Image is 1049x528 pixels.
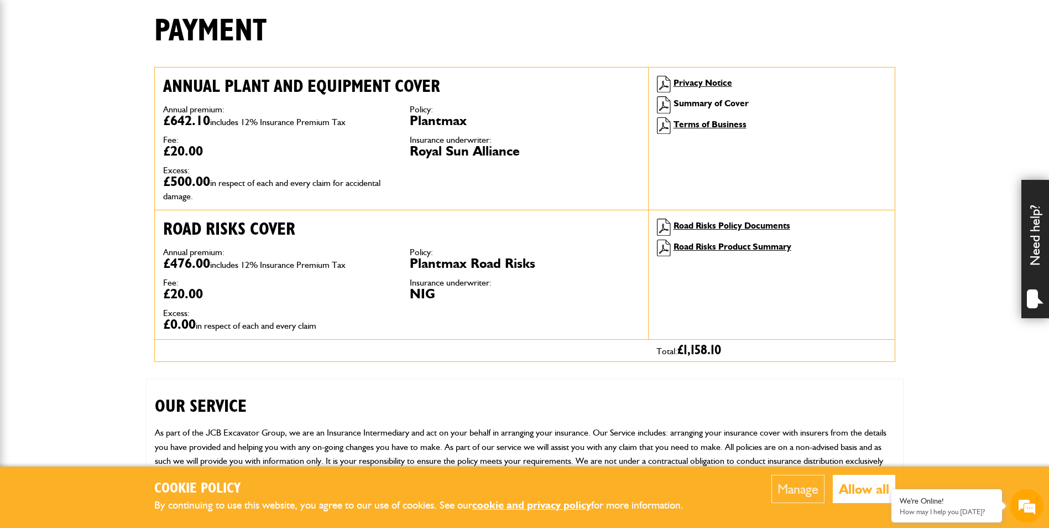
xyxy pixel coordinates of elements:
[163,76,640,97] h2: Annual plant and equipment cover
[410,287,640,301] dd: NIG
[833,475,895,503] button: Allow all
[674,119,747,130] a: Terms of Business
[674,77,732,88] a: Privacy Notice
[900,508,994,516] p: How may I help you today?
[163,219,640,240] h2: Road risks cover
[163,166,393,175] dt: Excess:
[410,257,640,270] dd: Plantmax Road Risks
[155,379,895,417] h2: OUR SERVICE
[674,241,791,252] a: Road Risks Product Summary
[163,136,393,144] dt: Fee:
[677,344,721,357] span: £
[410,105,640,114] dt: Policy:
[163,287,393,301] dd: £20.00
[1021,180,1049,318] div: Need help?
[163,175,393,201] dd: £500.00
[771,475,824,503] button: Manage
[154,13,267,50] h1: Payment
[163,144,393,158] dd: £20.00
[210,260,346,270] span: includes 12% Insurance Premium Tax
[410,136,640,144] dt: Insurance underwriter:
[410,114,640,127] dd: Plantmax
[472,499,591,511] a: cookie and privacy policy
[163,105,393,114] dt: Annual premium:
[410,248,640,257] dt: Policy:
[163,248,393,257] dt: Annual premium:
[163,318,393,331] dd: £0.00
[154,480,702,498] h2: Cookie Policy
[163,178,380,201] span: in respect of each and every claim for accidental damage.
[900,496,994,506] div: We're Online!
[674,98,749,108] a: Summary of Cover
[155,426,895,482] p: As part of the JCB Excavator Group, we are an Insurance Intermediary and act on your behalf in ar...
[674,220,790,231] a: Road Risks Policy Documents
[648,340,895,361] div: Total:
[410,278,640,287] dt: Insurance underwriter:
[410,144,640,158] dd: Royal Sun Alliance
[154,497,702,514] p: By continuing to use this website, you agree to our use of cookies. See our for more information.
[163,257,393,270] dd: £476.00
[210,117,346,127] span: includes 12% Insurance Premium Tax
[196,320,316,331] span: in respect of each and every claim
[163,114,393,127] dd: £642.10
[163,278,393,287] dt: Fee:
[683,344,721,357] span: 1,158.10
[163,309,393,318] dt: Excess:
